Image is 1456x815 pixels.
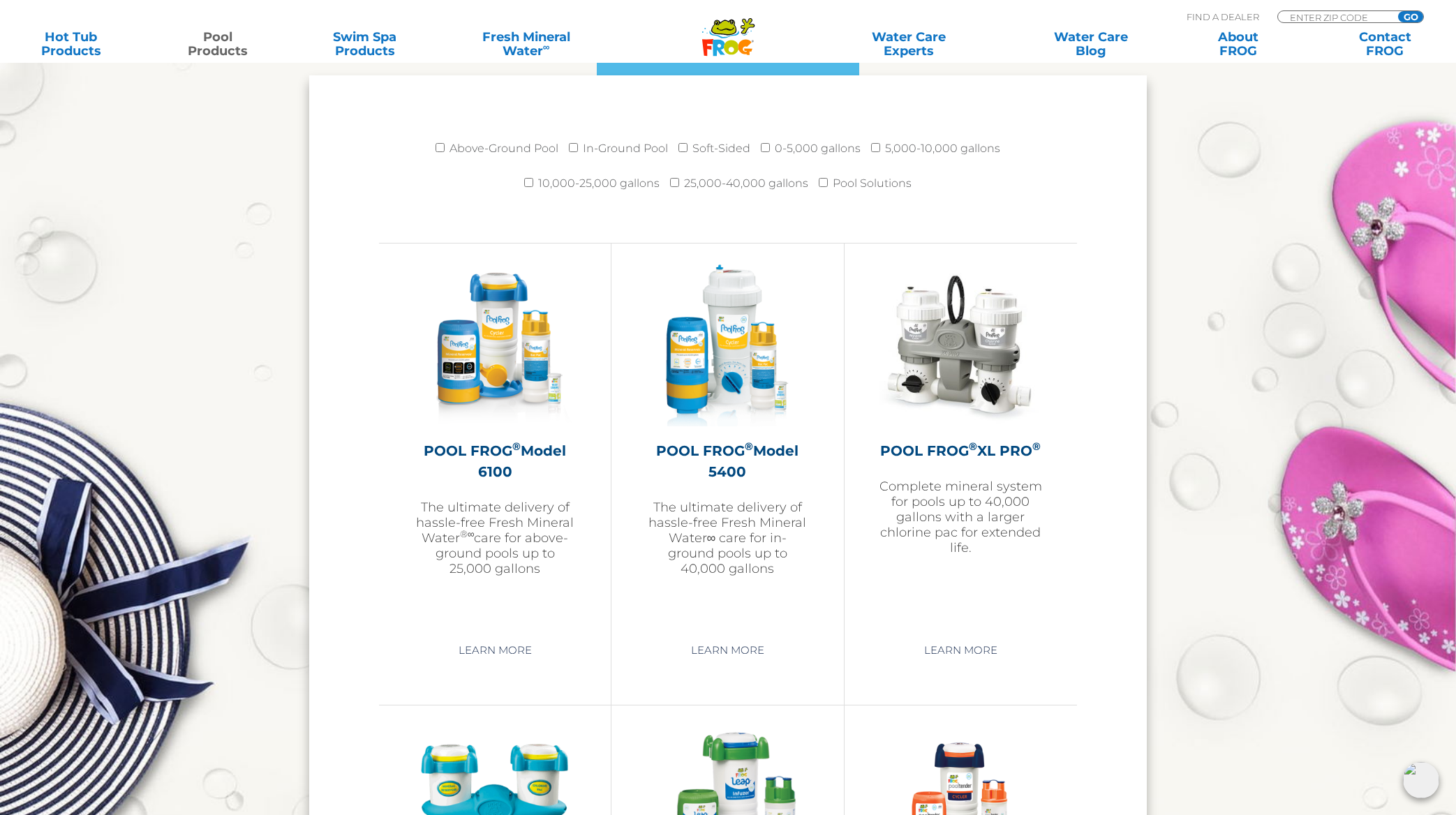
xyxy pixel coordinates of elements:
[833,170,912,197] label: Pool Solutions
[414,440,576,482] h2: POOL FROG Model 6100
[684,170,808,197] label: 25,000-40,000 gallons
[1032,440,1041,453] sup: ®
[1398,11,1423,22] input: GO
[460,528,475,539] sup: ®∞
[969,440,977,453] sup: ®
[1403,762,1439,798] img: openIcon
[745,440,753,453] sup: ®
[1181,30,1295,58] a: AboutFROG
[1328,30,1442,58] a: ContactFROG
[879,264,1042,627] a: POOL FROG®XL PRO®Complete mineral system for pools up to 40,000 gallons with a larger chlorine pa...
[879,440,1042,461] h2: POOL FROG XL PRO
[538,170,660,197] label: 10,000-25,000 gallons
[692,135,750,163] label: Soft-Sided
[816,30,1002,58] a: Water CareExperts
[583,135,668,163] label: In-Ground Pool
[454,30,597,58] a: Fresh MineralWater∞
[308,30,422,58] a: Swim SpaProducts
[512,440,521,453] sup: ®
[450,135,558,163] label: Above-Ground Pool
[543,41,550,52] sup: ∞
[879,479,1042,555] p: Complete mineral system for pools up to 40,000 gallons with a larger chlorine pac for extended life.
[646,500,808,576] p: The ultimate delivery of hassle-free Fresh Mineral Water∞ care for in-ground pools up to 40,000 g...
[443,638,548,663] a: Learn More
[675,638,780,663] a: Learn More
[1034,30,1148,58] a: Water CareBlog
[879,264,1041,426] img: XL-PRO-v2-300x300.jpg
[646,264,808,627] a: POOL FROG®Model 5400The ultimate delivery of hassle-free Fresh Mineral Water∞ care for in-ground ...
[646,440,808,482] h2: POOL FROG Model 5400
[414,264,576,426] img: pool-frog-6100-featured-img-v3-300x300.png
[14,30,128,58] a: Hot TubProducts
[414,500,576,576] p: The ultimate delivery of hassle-free Fresh Mineral Water care for above-ground pools up to 25,000...
[775,135,861,163] label: 0-5,000 gallons
[908,638,1013,663] a: Learn More
[161,30,275,58] a: PoolProducts
[1288,11,1383,23] input: Zip Code Form
[646,264,808,426] img: pool-frog-5400-featured-img-v2-300x300.png
[1187,10,1259,23] p: Find A Dealer
[414,264,576,627] a: POOL FROG®Model 6100The ultimate delivery of hassle-free Fresh Mineral Water®∞care for above-grou...
[885,135,1000,163] label: 5,000-10,000 gallons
